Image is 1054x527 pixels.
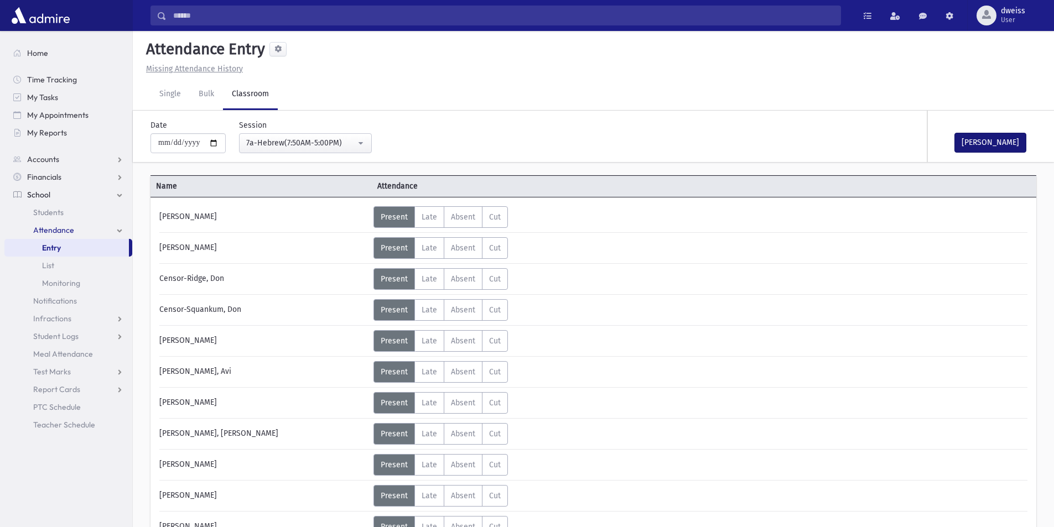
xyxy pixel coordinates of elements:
span: Cut [489,243,501,253]
a: Missing Attendance History [142,64,243,74]
span: Attendance [372,180,593,192]
span: Late [422,367,437,377]
span: Present [381,367,408,377]
span: dweiss [1001,7,1025,15]
span: Students [33,207,64,217]
span: Present [381,491,408,500]
span: Late [422,305,437,315]
a: PTC Schedule [4,398,132,416]
span: Present [381,460,408,469]
span: Test Marks [33,367,71,377]
a: Report Cards [4,380,132,398]
span: Cut [489,460,501,469]
div: [PERSON_NAME], Avi [154,361,373,383]
div: AttTypes [373,423,508,445]
span: Absent [451,212,475,222]
a: Monitoring [4,274,132,292]
span: Late [422,212,437,222]
span: Absent [451,398,475,408]
a: Single [150,79,190,110]
div: [PERSON_NAME], [PERSON_NAME] [154,423,373,445]
div: AttTypes [373,361,508,383]
div: [PERSON_NAME] [154,392,373,414]
a: Meal Attendance [4,345,132,363]
label: Session [239,119,267,131]
span: Attendance [33,225,74,235]
span: Absent [451,274,475,284]
span: Entry [42,243,61,253]
span: Accounts [27,154,59,164]
div: AttTypes [373,485,508,507]
span: My Appointments [27,110,89,120]
a: Home [4,44,132,62]
span: PTC Schedule [33,402,81,412]
span: Present [381,398,408,408]
a: Bulk [190,79,223,110]
a: Test Marks [4,363,132,380]
span: Infractions [33,314,71,323]
span: School [27,190,50,200]
span: Late [422,336,437,346]
a: Accounts [4,150,132,168]
span: Absent [451,429,475,439]
span: Monitoring [42,278,80,288]
a: Student Logs [4,327,132,345]
span: Absent [451,336,475,346]
div: 7a-Hebrew(7:50AM-5:00PM) [246,137,356,149]
u: Missing Attendance History [146,64,243,74]
a: My Reports [4,124,132,142]
span: User [1001,15,1025,24]
span: Cut [489,336,501,346]
div: Censor-Ridge, Don [154,268,373,290]
a: List [4,257,132,274]
span: Cut [489,367,501,377]
label: Date [150,119,167,131]
span: Late [422,460,437,469]
div: AttTypes [373,206,508,228]
div: AttTypes [373,237,508,259]
span: Financials [27,172,61,182]
button: [PERSON_NAME] [954,133,1026,153]
span: Present [381,429,408,439]
span: My Reports [27,128,67,138]
span: Late [422,274,437,284]
span: Absent [451,491,475,500]
span: Report Cards [33,384,80,394]
img: AdmirePro [9,4,72,27]
input: Search [167,6,840,25]
span: Late [422,429,437,439]
span: Notifications [33,296,77,306]
a: Classroom [223,79,278,110]
span: Time Tracking [27,75,77,85]
span: Late [422,398,437,408]
span: Absent [451,460,475,469]
span: Cut [489,429,501,439]
span: Late [422,243,437,253]
span: Late [422,491,437,500]
div: [PERSON_NAME] [154,485,373,507]
span: Name [150,180,372,192]
span: Present [381,274,408,284]
a: School [4,186,132,204]
a: Financials [4,168,132,186]
div: AttTypes [373,392,508,414]
span: My Tasks [27,92,58,102]
a: Entry [4,239,129,257]
span: Present [381,305,408,315]
a: My Tasks [4,88,132,106]
h5: Attendance Entry [142,40,265,59]
a: Infractions [4,310,132,327]
span: Teacher Schedule [33,420,95,430]
div: [PERSON_NAME] [154,454,373,476]
div: AttTypes [373,330,508,352]
div: Censor-Squankum, Don [154,299,373,321]
span: Present [381,212,408,222]
span: Cut [489,491,501,500]
div: [PERSON_NAME] [154,330,373,352]
span: Meal Attendance [33,349,93,359]
div: AttTypes [373,454,508,476]
span: Absent [451,367,475,377]
div: [PERSON_NAME] [154,206,373,228]
span: List [42,260,54,270]
span: Present [381,243,408,253]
